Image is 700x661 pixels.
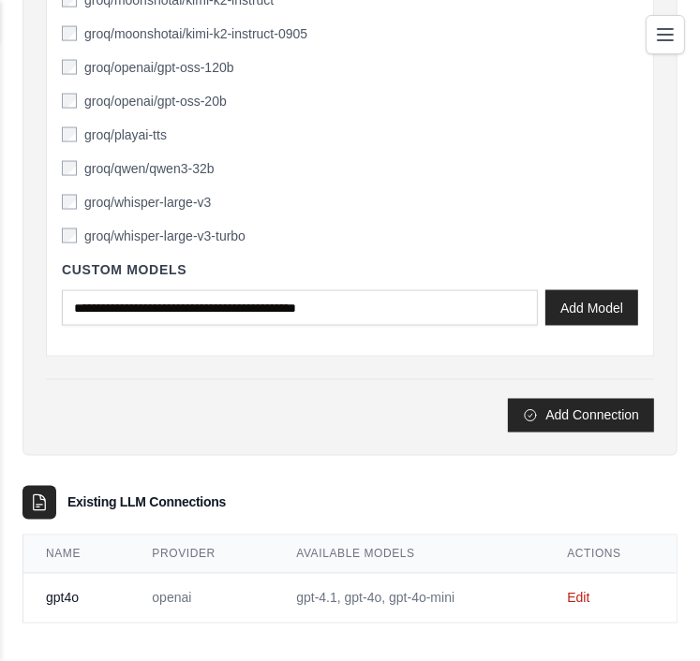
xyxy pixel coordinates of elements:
input: groq/qwen/qwen3-32b [62,161,77,176]
h4: Custom Models [62,260,638,279]
button: Toggle navigation [646,15,685,54]
input: groq/playai-tts [62,127,77,142]
input: groq/moonshotai/kimi-k2-instruct-0905 [62,26,77,41]
th: Actions [544,536,677,574]
th: Provider [129,536,274,574]
a: Edit [567,591,589,606]
td: openai [129,574,274,624]
h3: Existing LLM Connections [67,493,226,512]
label: groq/qwen/qwen3-32b [84,159,215,178]
label: groq/whisper-large-v3 [84,193,211,212]
td: gpt4o [23,574,129,624]
label: groq/openai/gpt-oss-20b [84,92,227,110]
th: Available Models [274,536,544,574]
input: groq/openai/gpt-oss-20b [62,94,77,109]
label: groq/moonshotai/kimi-k2-instruct-0905 [84,24,307,43]
th: Name [23,536,129,574]
input: groq/whisper-large-v3-turbo [62,228,77,243]
button: Add Model [545,290,638,326]
label: groq/whisper-large-v3-turbo [84,227,246,245]
button: Add Connection [508,399,654,433]
label: groq/playai-tts [84,125,167,144]
label: groq/openai/gpt-oss-120b [84,58,234,77]
td: gpt-4.1, gpt-4o, gpt-4o-mini [274,574,544,624]
input: groq/openai/gpt-oss-120b [62,60,77,75]
input: groq/whisper-large-v3 [62,195,77,210]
